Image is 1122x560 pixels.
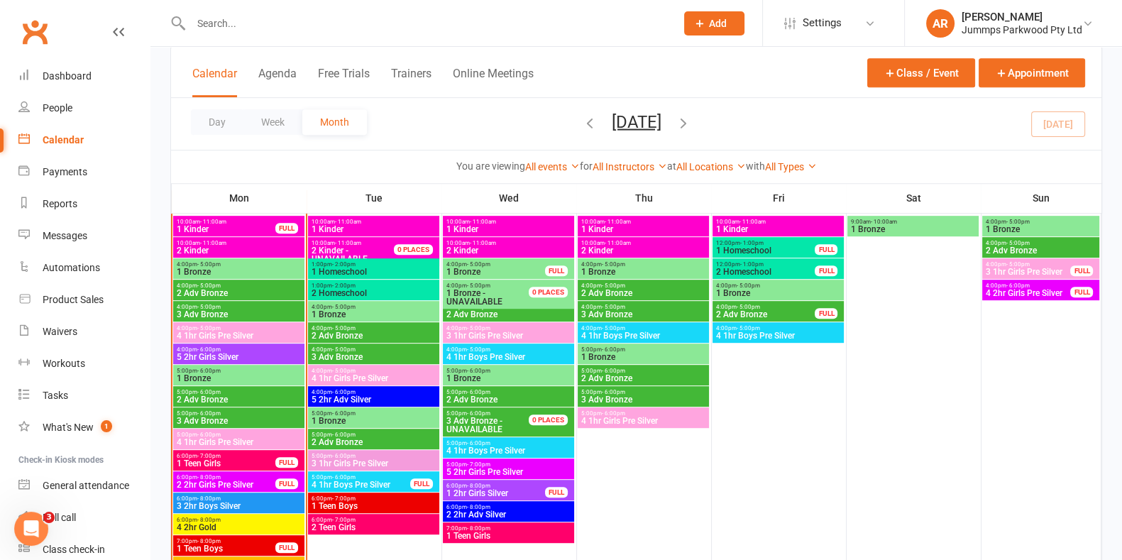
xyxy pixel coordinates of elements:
[311,438,436,446] span: 2 Adv Bronze
[446,346,571,353] span: 4:00pm
[311,325,436,331] span: 4:00pm
[715,331,841,340] span: 4 1hr Boys Pre Silver
[667,160,676,172] strong: at
[446,353,571,361] span: 4 1hr Boys Pre Silver
[18,252,150,284] a: Automations
[581,325,706,331] span: 4:00pm
[581,240,706,246] span: 10:00am
[467,282,490,289] span: - 5:00pm
[176,495,302,502] span: 6:00pm
[581,225,706,234] span: 1 Kinder
[985,289,1071,297] span: 4 2hr Girls Pre Silver
[18,284,150,316] a: Product Sales
[192,67,237,97] button: Calendar
[43,390,68,401] div: Tasks
[446,288,485,298] span: 1 Bronze -
[715,289,841,297] span: 1 Bronze
[176,282,302,289] span: 4:00pm
[43,326,77,337] div: Waivers
[176,544,276,553] span: 1 Teen Boys
[18,60,150,92] a: Dashboard
[467,346,490,353] span: - 5:00pm
[581,346,706,353] span: 5:00pm
[1006,261,1030,268] span: - 5:00pm
[1070,265,1093,276] div: FULL
[467,525,490,532] span: - 8:00pm
[715,240,815,246] span: 12:00pm
[446,268,546,276] span: 1 Bronze
[43,70,92,82] div: Dashboard
[446,468,571,476] span: 5 2hr Girls Pre Silver
[176,310,302,319] span: 3 Adv Bronze
[43,198,77,209] div: Reports
[737,304,760,310] span: - 5:00pm
[332,325,356,331] span: - 5:00pm
[197,282,221,289] span: - 5:00pm
[467,389,490,395] span: - 6:00pm
[176,523,302,532] span: 4 2hr Gold
[581,353,706,361] span: 1 Bronze
[176,395,302,404] span: 2 Adv Bronze
[197,474,221,481] span: - 8:00pm
[197,410,221,417] span: - 6:00pm
[311,310,436,319] span: 1 Bronze
[441,183,576,213] th: Wed
[602,304,625,310] span: - 5:00pm
[18,502,150,534] a: Roll call
[311,268,436,276] span: 1 Homeschool
[446,532,571,540] span: 1 Teen Girls
[715,310,815,319] span: 2 Adv Bronze
[446,240,571,246] span: 10:00am
[446,368,571,374] span: 5:00pm
[14,512,48,546] iframe: Intercom live chat
[446,446,571,455] span: 4 1hr Boys Pre Silver
[176,459,276,468] span: 1 Teen Girls
[470,219,496,225] span: - 11:00am
[846,183,981,213] th: Sat
[176,481,276,489] span: 2 2hr Girls Pre Silver
[43,544,105,555] div: Class check-in
[18,470,150,502] a: General attendance kiosk mode
[715,268,815,276] span: 2 Homeschool
[446,374,571,383] span: 1 Bronze
[197,389,221,395] span: - 6:00pm
[311,432,436,438] span: 5:00pm
[176,410,302,417] span: 5:00pm
[332,389,356,395] span: - 6:00pm
[711,183,846,213] th: Fri
[1006,282,1030,289] span: - 6:00pm
[985,219,1096,225] span: 4:00pm
[715,225,841,234] span: 1 Kinder
[446,289,546,306] span: UNAVAILABLE
[715,282,841,289] span: 4:00pm
[529,287,568,297] div: 0 PLACES
[18,220,150,252] a: Messages
[311,246,411,263] span: UNAVAILABLE
[311,368,436,374] span: 4:00pm
[1006,219,1030,225] span: - 5:00pm
[740,240,764,246] span: - 1:00pm
[715,261,815,268] span: 12:00pm
[581,410,706,417] span: 5:00pm
[18,412,150,444] a: What's New1
[311,523,436,532] span: 2 Teen Girls
[176,438,302,446] span: 4 1hr Girls Pre Silver
[926,9,955,38] div: AR
[581,310,706,319] span: 3 Adv Bronze
[307,183,441,213] th: Tue
[176,374,302,383] span: 1 Bronze
[676,161,746,172] a: All Locations
[391,67,431,97] button: Trainers
[176,432,302,438] span: 5:00pm
[803,7,842,39] span: Settings
[525,161,580,172] a: All events
[850,225,976,234] span: 1 Bronze
[740,261,764,268] span: - 1:00pm
[176,325,302,331] span: 4:00pm
[715,304,815,310] span: 4:00pm
[765,161,817,172] a: All Types
[43,512,55,523] span: 3
[602,389,625,395] span: - 6:00pm
[197,261,221,268] span: - 5:00pm
[311,417,436,425] span: 1 Bronze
